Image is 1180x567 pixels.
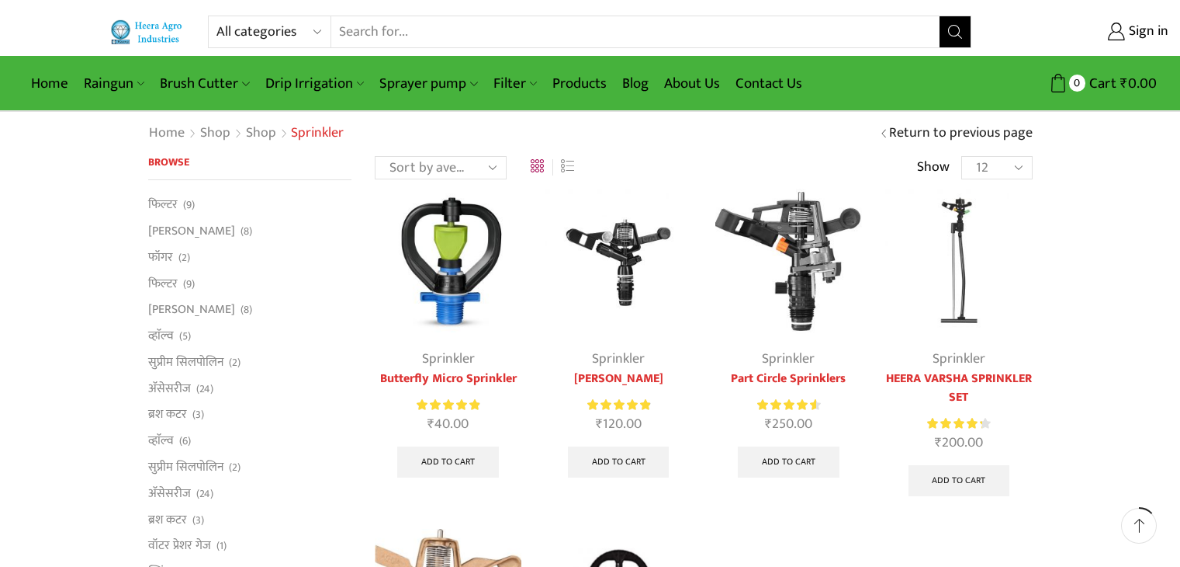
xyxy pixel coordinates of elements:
[908,465,1010,496] a: Add to cart: “HEERA VARSHA SPRINKLER SET”
[245,123,277,144] a: Shop
[715,370,862,388] a: Part Circle Sprinklers
[762,347,815,370] a: Sprinkler
[148,428,174,454] a: व्हाॅल्व
[192,407,204,423] span: (3)
[148,297,235,323] a: [PERSON_NAME]
[656,65,728,102] a: About Us
[331,16,940,47] input: Search for...
[545,65,614,102] a: Products
[728,65,810,102] a: Contact Us
[76,65,152,102] a: Raingun
[545,370,691,388] a: [PERSON_NAME]
[148,218,235,245] a: [PERSON_NAME]
[216,538,227,554] span: (1)
[715,189,862,336] img: part circle sprinkler
[148,454,223,481] a: सुप्रीम सिलपोलिन
[199,123,231,144] a: Shop
[148,480,191,506] a: अ‍ॅसेसरीज
[417,397,479,413] span: Rated out of 5
[183,277,195,292] span: (9)
[183,197,195,213] span: (9)
[592,347,645,370] a: Sprinkler
[148,375,191,402] a: अ‍ॅसेसरीज
[148,123,344,144] nav: Breadcrumb
[1120,71,1128,96] span: ₹
[1120,71,1157,96] bdi: 0.00
[765,412,772,436] span: ₹
[757,397,816,413] span: Rated out of 5
[240,224,252,239] span: (8)
[148,323,174,350] a: व्हाॅल्व
[889,123,1033,144] a: Return to previous page
[614,65,656,102] a: Blog
[372,65,485,102] a: Sprayer pump
[178,250,190,266] span: (2)
[545,189,691,336] img: saras sprinkler
[375,156,507,179] select: Shop order
[987,69,1157,98] a: 0 Cart ₹0.00
[568,447,670,478] a: Add to cart: “Saras Sprinkler”
[23,65,76,102] a: Home
[375,189,521,336] img: Butterfly Micro Sprinkler
[765,412,812,436] bdi: 250.00
[587,397,650,413] div: Rated 5.00 out of 5
[229,355,240,370] span: (2)
[148,402,187,428] a: ब्रश कटर
[427,412,434,436] span: ₹
[148,153,189,171] span: Browse
[885,189,1032,336] img: Impact Mini Sprinkler
[291,125,344,142] h1: Sprinkler
[486,65,545,102] a: Filter
[933,347,985,370] a: Sprinkler
[1069,75,1085,91] span: 0
[935,431,983,454] bdi: 200.00
[196,486,213,502] span: (24)
[148,244,173,270] a: फॉगर
[917,158,950,178] span: Show
[148,506,187,533] a: ब्रश कटर
[192,513,204,528] span: (3)
[179,329,191,344] span: (5)
[258,65,372,102] a: Drip Irrigation
[995,18,1168,46] a: Sign in
[152,65,257,102] a: Brush Cutter
[148,196,178,217] a: फिल्टर
[148,123,185,144] a: Home
[229,460,240,475] span: (2)
[148,349,223,375] a: सुप्रीम सिलपोलिन
[596,412,603,436] span: ₹
[148,270,178,297] a: फिल्टर
[885,370,1032,407] a: HEERA VARSHA SPRINKLER SET
[596,412,642,436] bdi: 120.00
[196,381,213,397] span: (24)
[1085,73,1116,94] span: Cart
[148,533,211,559] a: वॉटर प्रेशर गेज
[417,397,479,413] div: Rated 5.00 out of 5
[375,370,521,388] a: Butterfly Micro Sprinkler
[179,433,191,449] span: (6)
[940,16,971,47] button: Search button
[757,397,820,413] div: Rated 4.67 out of 5
[927,416,990,432] div: Rated 4.37 out of 5
[587,397,650,413] span: Rated out of 5
[1125,22,1168,42] span: Sign in
[422,347,475,370] a: Sprinkler
[927,416,982,432] span: Rated out of 5
[935,431,942,454] span: ₹
[240,302,252,318] span: (8)
[738,447,839,478] a: Add to cart: “Part Circle Sprinklers”
[397,447,499,478] a: Add to cart: “Butterfly Micro Sprinkler”
[427,412,469,436] bdi: 40.00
